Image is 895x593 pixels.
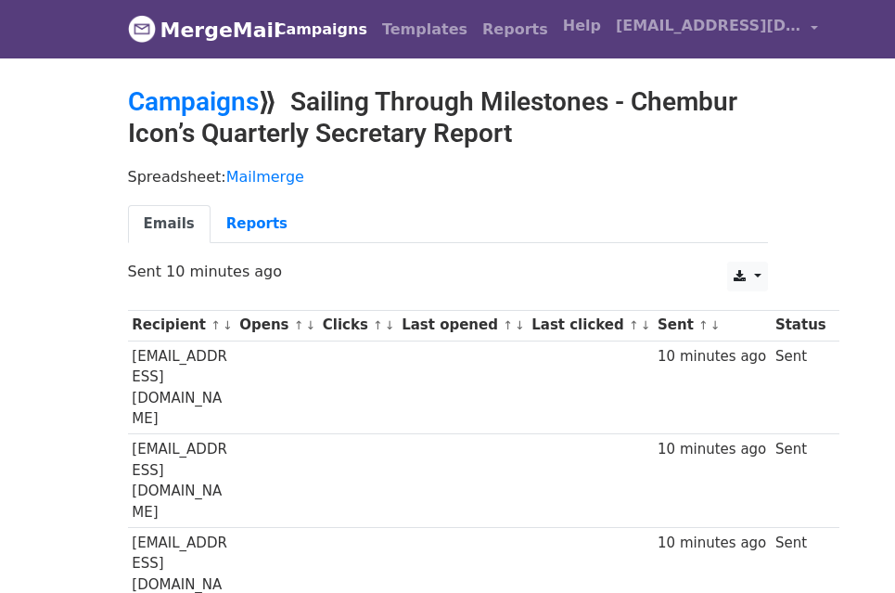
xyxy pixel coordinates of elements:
[128,341,236,434] td: [EMAIL_ADDRESS][DOMAIN_NAME]
[710,318,721,332] a: ↓
[653,310,771,341] th: Sent
[128,434,236,528] td: [EMAIL_ADDRESS][DOMAIN_NAME]
[294,318,304,332] a: ↑
[397,310,527,341] th: Last opened
[128,167,768,187] p: Spreadsheet:
[211,205,303,243] a: Reports
[375,11,475,48] a: Templates
[223,318,233,332] a: ↓
[226,168,304,186] a: Mailmerge
[475,11,556,48] a: Reports
[235,310,318,341] th: Opens
[268,11,375,48] a: Campaigns
[128,86,259,117] a: Campaigns
[128,205,211,243] a: Emails
[658,346,766,367] div: 10 minutes ago
[306,318,316,332] a: ↓
[373,318,383,332] a: ↑
[608,7,825,51] a: [EMAIL_ADDRESS][DOMAIN_NAME]
[658,439,766,460] div: 10 minutes ago
[658,533,766,554] div: 10 minutes ago
[385,318,395,332] a: ↓
[211,318,221,332] a: ↑
[771,434,830,528] td: Sent
[527,310,653,341] th: Last clicked
[629,318,639,332] a: ↑
[698,318,709,332] a: ↑
[128,15,156,43] img: MergeMail logo
[771,310,830,341] th: Status
[503,318,513,332] a: ↑
[616,15,801,37] span: [EMAIL_ADDRESS][DOMAIN_NAME]
[128,262,768,281] p: Sent 10 minutes ago
[515,318,525,332] a: ↓
[128,86,768,148] h2: ⟫ Sailing Through Milestones - Chembur Icon’s Quarterly Secretary Report
[128,10,253,49] a: MergeMail
[556,7,608,45] a: Help
[802,504,895,593] iframe: Chat Widget
[128,310,236,341] th: Recipient
[771,341,830,434] td: Sent
[318,310,397,341] th: Clicks
[641,318,651,332] a: ↓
